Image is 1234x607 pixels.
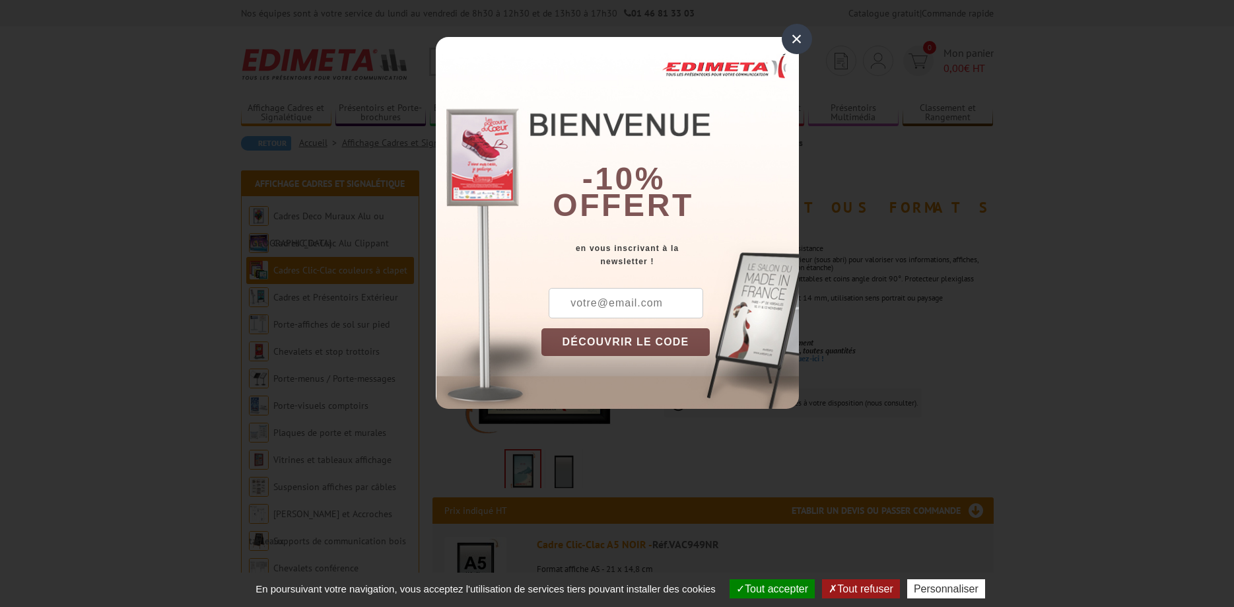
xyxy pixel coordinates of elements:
[541,328,710,356] button: DÉCOUVRIR LE CODE
[822,579,899,598] button: Tout refuser
[249,583,722,594] span: En poursuivant votre navigation, vous acceptez l'utilisation de services tiers pouvant installer ...
[730,579,815,598] button: Tout accepter
[582,161,666,196] b: -10%
[541,242,799,268] div: en vous inscrivant à la newsletter !
[782,24,812,54] div: ×
[549,288,703,318] input: votre@email.com
[907,579,985,598] button: Personnaliser (fenêtre modale)
[553,188,694,223] font: offert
